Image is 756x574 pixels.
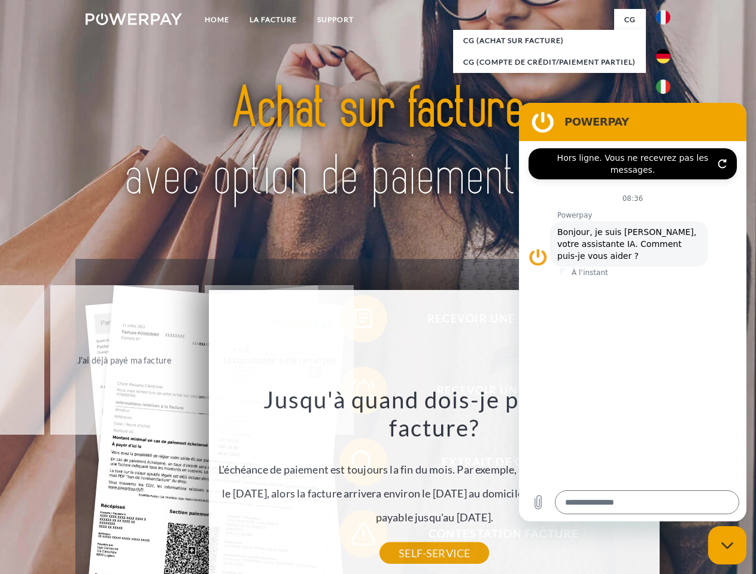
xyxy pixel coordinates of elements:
h3: Jusqu'à quand dois-je payer ma facture? [216,385,653,442]
a: Home [195,9,239,30]
img: logo-powerpay-white.svg [86,13,182,25]
div: J'ai déjà payé ma facture [57,352,192,368]
img: it [656,80,670,94]
img: de [656,49,670,63]
a: CG (Compte de crédit/paiement partiel) [453,51,646,73]
iframe: Bouton de lancement de la fenêtre de messagerie, conversation en cours [708,526,746,564]
a: SELF-SERVICE [379,542,489,564]
div: L'échéance de paiement est toujours la fin du mois. Par exemple, si la commande a été passée le [... [216,385,653,553]
a: LA FACTURE [239,9,307,30]
a: CG [614,9,646,30]
a: CG (achat sur facture) [453,30,646,51]
img: fr [656,10,670,25]
a: Support [307,9,364,30]
img: title-powerpay_fr.svg [114,57,642,229]
iframe: Fenêtre de messagerie [519,103,746,521]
